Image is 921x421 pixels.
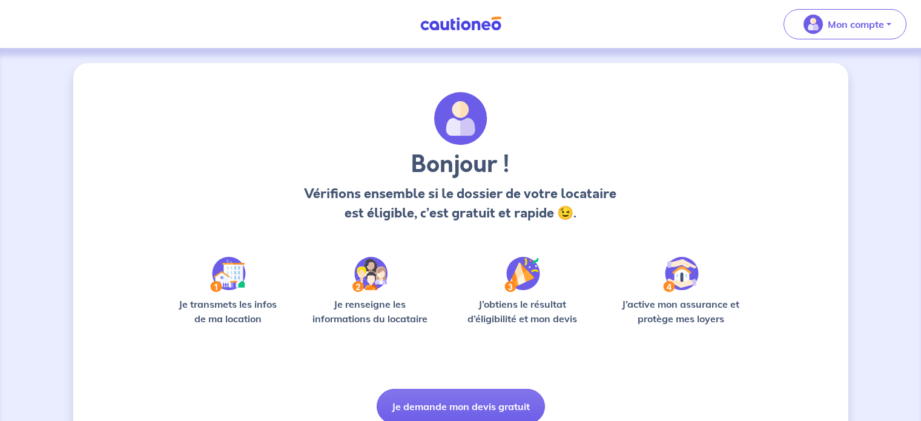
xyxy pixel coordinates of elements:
[454,297,591,326] p: J’obtiens le résultat d’éligibilité et mon devis
[170,297,286,326] p: Je transmets les infos de ma location
[305,297,435,326] p: Je renseigne les informations du locataire
[352,257,388,292] img: /static/c0a346edaed446bb123850d2d04ad552/Step-2.svg
[504,257,540,292] img: /static/f3e743aab9439237c3e2196e4328bba9/Step-3.svg
[210,257,246,292] img: /static/90a569abe86eec82015bcaae536bd8e6/Step-1.svg
[301,150,620,179] h3: Bonjour !
[663,257,699,292] img: /static/bfff1cf634d835d9112899e6a3df1a5d/Step-4.svg
[415,16,506,31] img: Cautioneo
[804,15,823,34] img: illu_account_valid_menu.svg
[828,17,884,31] p: Mon compte
[784,9,906,39] button: illu_account_valid_menu.svgMon compte
[610,297,751,326] p: J’active mon assurance et protège mes loyers
[301,184,620,223] p: Vérifions ensemble si le dossier de votre locataire est éligible, c’est gratuit et rapide 😉.
[434,92,487,145] img: archivate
